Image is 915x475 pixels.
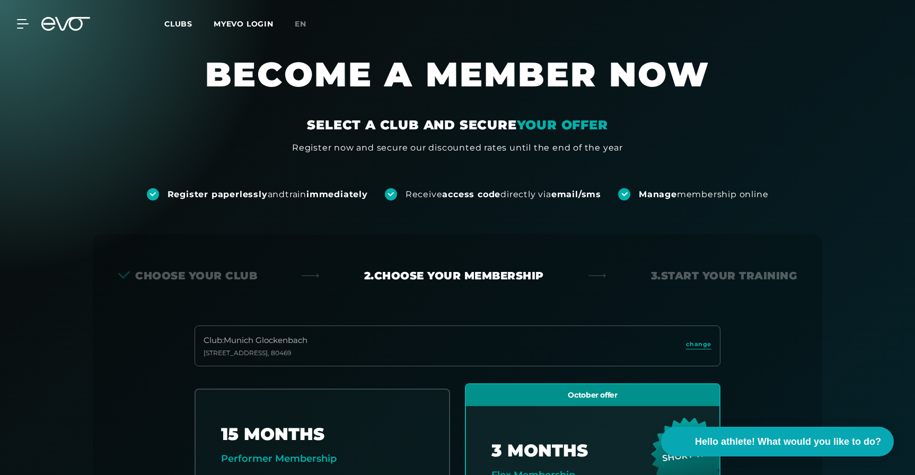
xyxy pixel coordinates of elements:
[551,189,601,199] font: email/sms
[268,189,285,199] font: and
[164,19,192,29] font: Clubs
[295,19,306,29] font: en
[374,269,544,282] font: Choose your membership
[661,427,894,456] button: Hello athlete! What would you like to do?
[268,349,291,357] font: , 80469
[164,19,214,29] a: Clubs
[135,269,257,282] font: Choose your club
[517,117,608,133] font: YOUR OFFER
[307,117,516,133] font: SELECT A CLUB AND SECURE
[205,54,710,95] font: BECOME A MEMBER NOW
[295,18,319,30] a: en
[686,340,711,352] a: change
[677,189,769,199] font: membership online
[204,349,268,357] font: [STREET_ADDRESS]
[686,340,711,348] font: change
[222,335,224,345] font: :
[500,189,551,199] font: directly via
[695,436,881,447] font: Hello athlete! What would you like to do?
[406,189,443,199] font: Receive
[364,269,374,282] font: 2.
[204,335,222,345] font: Club
[214,19,274,29] a: MYEVO LOGIN
[285,189,306,199] font: train
[639,189,677,199] font: Manage
[661,269,797,282] font: Start your training
[224,335,307,345] font: Munich Glockenbach
[306,189,368,199] font: immediately
[651,269,661,282] font: 3.
[442,189,500,199] font: access code
[292,143,623,153] font: Register now and secure our discounted rates until the end of the year
[168,189,268,199] font: Register paperlessly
